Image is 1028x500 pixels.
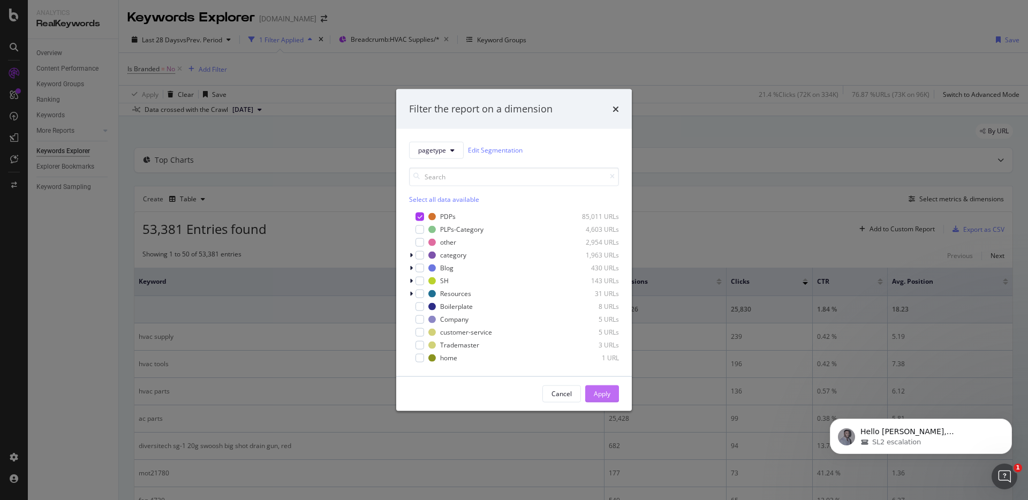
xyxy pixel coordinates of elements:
[594,389,610,398] div: Apply
[566,276,619,285] div: 143 URLs
[566,263,619,272] div: 430 URLs
[440,251,466,260] div: category
[566,302,619,311] div: 8 URLs
[440,212,456,221] div: PDPs
[440,302,473,311] div: Boilerplate
[566,289,619,298] div: 31 URLs
[992,464,1017,489] iframe: Intercom live chat
[566,353,619,362] div: 1 URL
[440,289,471,298] div: Resources
[468,145,523,156] a: Edit Segmentation
[409,141,464,158] button: pagetype
[585,385,619,402] button: Apply
[613,102,619,116] div: times
[409,102,553,116] div: Filter the report on a dimension
[409,167,619,186] input: Search
[566,251,619,260] div: 1,963 URLs
[566,238,619,247] div: 2,954 URLs
[566,328,619,337] div: 5 URLs
[566,340,619,350] div: 3 URLs
[566,225,619,234] div: 4,603 URLs
[814,396,1028,471] iframe: Intercom notifications message
[440,238,456,247] div: other
[440,263,453,272] div: Blog
[440,276,449,285] div: SH
[566,315,619,324] div: 5 URLs
[1014,464,1022,472] span: 1
[409,194,619,203] div: Select all data available
[440,328,492,337] div: customer-service
[418,146,446,155] span: pagetype
[440,315,468,324] div: Company
[551,389,572,398] div: Cancel
[566,212,619,221] div: 85,011 URLs
[542,385,581,402] button: Cancel
[440,340,479,350] div: Trademaster
[440,225,483,234] div: PLPs-Category
[396,89,632,411] div: modal
[440,353,457,362] div: home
